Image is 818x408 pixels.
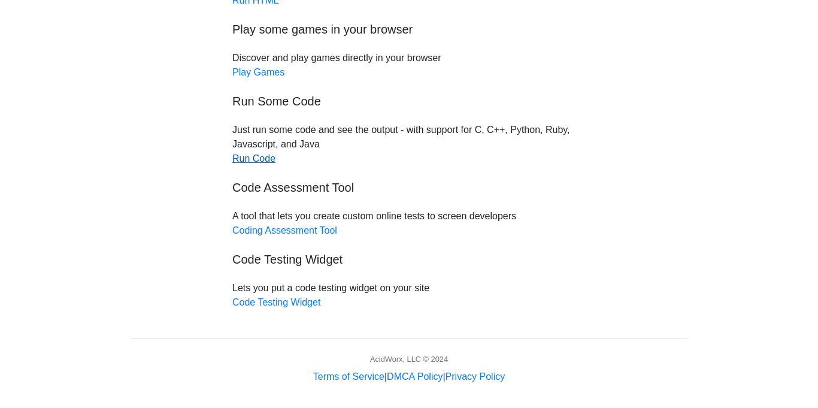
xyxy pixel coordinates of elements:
[232,153,275,164] a: Run Code
[387,371,443,382] a: DMCA Policy
[370,353,448,365] div: AcidWorx, LLC © 2024
[232,225,337,235] a: Coding Assessment Tool
[232,67,284,77] a: Play Games
[232,94,586,108] h5: Run Some Code
[232,180,586,195] h5: Code Assessment Tool
[446,371,505,382] a: Privacy Policy
[313,371,384,382] a: Terms of Service
[232,252,586,267] h5: Code Testing Widget
[232,22,586,37] h5: Play some games in your browser
[232,297,320,307] a: Code Testing Widget
[313,370,505,384] div: | |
